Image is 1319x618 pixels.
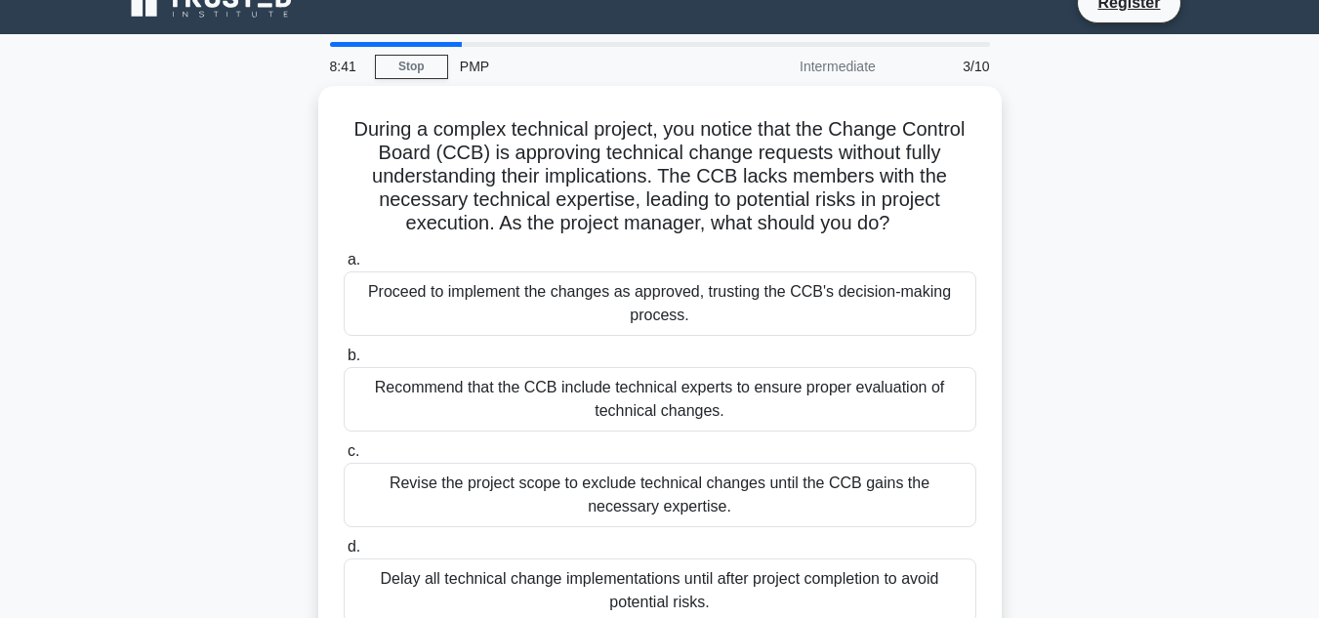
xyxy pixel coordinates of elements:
div: Intermediate [717,47,887,86]
span: b. [348,347,360,363]
div: Recommend that the CCB include technical experts to ensure proper evaluation of technical changes. [344,367,976,432]
div: 3/10 [887,47,1002,86]
span: d. [348,538,360,555]
div: Revise the project scope to exclude technical changes until the CCB gains the necessary expertise. [344,463,976,527]
div: Proceed to implement the changes as approved, trusting the CCB's decision-making process. [344,271,976,336]
div: 8:41 [318,47,375,86]
a: Stop [375,55,448,79]
span: c. [348,442,359,459]
div: PMP [448,47,717,86]
span: a. [348,251,360,268]
h5: During a complex technical project, you notice that the Change Control Board (CCB) is approving t... [342,117,978,236]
